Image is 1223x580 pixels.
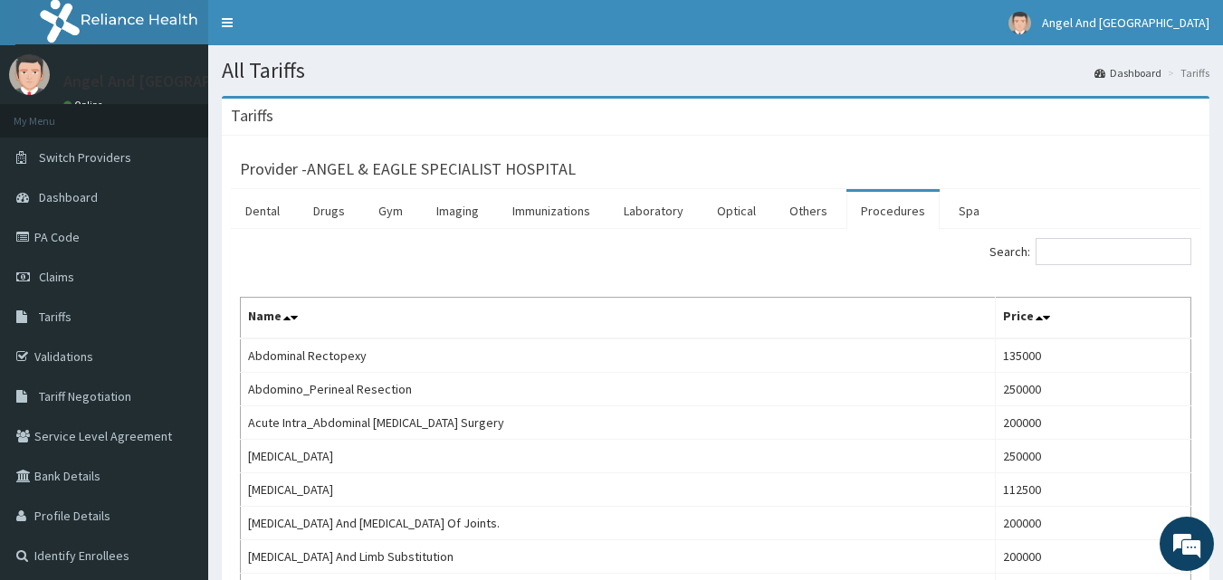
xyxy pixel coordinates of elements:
[1094,65,1161,81] a: Dashboard
[498,192,605,230] a: Immunizations
[231,192,294,230] a: Dental
[364,192,417,230] a: Gym
[105,175,250,357] span: We're online!
[63,99,107,111] a: Online
[996,540,1191,574] td: 200000
[297,9,340,52] div: Minimize live chat window
[222,59,1209,82] h1: All Tariffs
[996,373,1191,406] td: 250000
[1042,14,1209,31] span: Angel And [GEOGRAPHIC_DATA]
[241,406,996,440] td: Acute Intra_Abdominal [MEDICAL_DATA] Surgery
[241,440,996,473] td: [MEDICAL_DATA]
[39,388,131,404] span: Tariff Negotiation
[39,189,98,205] span: Dashboard
[996,473,1191,507] td: 112500
[944,192,994,230] a: Spa
[9,387,345,451] textarea: Type your message and hit 'Enter'
[39,149,131,166] span: Switch Providers
[240,161,576,177] h3: Provider - ANGEL & EAGLE SPECIALIST HOSPITAL
[9,54,50,95] img: User Image
[775,192,842,230] a: Others
[241,298,996,339] th: Name
[1163,65,1209,81] li: Tariffs
[39,269,74,285] span: Claims
[846,192,940,230] a: Procedures
[63,73,288,90] p: Angel And [GEOGRAPHIC_DATA]
[231,108,273,124] h3: Tariffs
[33,90,73,136] img: d_794563401_company_1708531726252_794563401
[996,298,1191,339] th: Price
[241,540,996,574] td: [MEDICAL_DATA] And Limb Substitution
[241,473,996,507] td: [MEDICAL_DATA]
[609,192,698,230] a: Laboratory
[241,373,996,406] td: Abdomino_Perineal Resection
[996,440,1191,473] td: 250000
[1036,238,1191,265] input: Search:
[241,338,996,373] td: Abdominal Rectopexy
[996,338,1191,373] td: 135000
[94,101,304,125] div: Chat with us now
[1008,12,1031,34] img: User Image
[702,192,770,230] a: Optical
[996,406,1191,440] td: 200000
[422,192,493,230] a: Imaging
[996,507,1191,540] td: 200000
[299,192,359,230] a: Drugs
[989,238,1191,265] label: Search:
[39,309,72,325] span: Tariffs
[241,507,996,540] td: [MEDICAL_DATA] And [MEDICAL_DATA] Of Joints.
